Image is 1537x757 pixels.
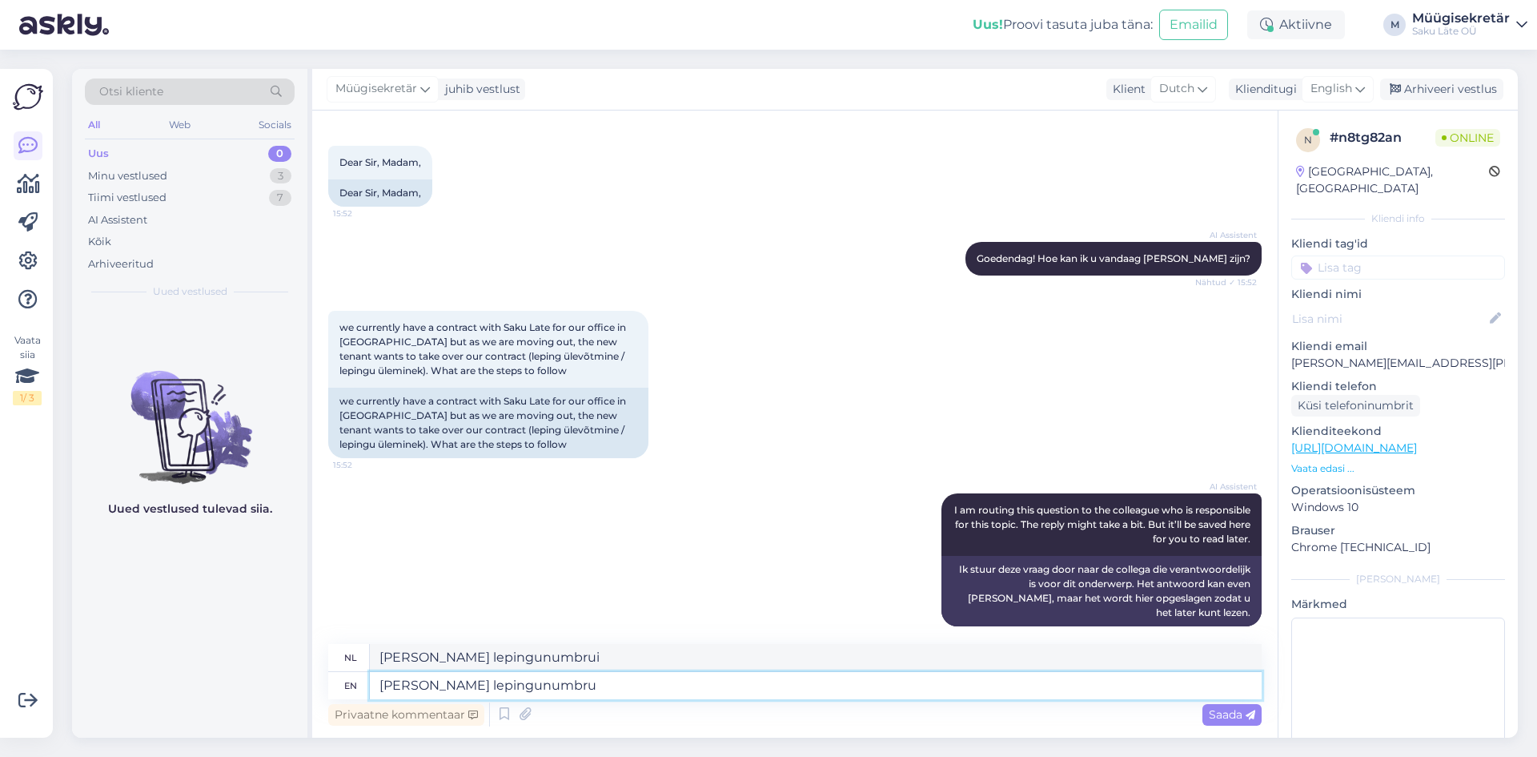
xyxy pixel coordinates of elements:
div: Müügisekretär [1412,12,1510,25]
span: 15:53 [1197,627,1257,639]
div: All [85,115,103,135]
div: Tiimi vestlused [88,190,167,206]
div: Saku Läte OÜ [1412,25,1510,38]
div: Vaata siia [13,333,42,405]
input: Lisa tag [1291,256,1505,280]
div: Dear Sir, Madam, [328,179,432,207]
p: Kliendi tag'id [1291,236,1505,252]
p: Kliendi telefon [1291,378,1505,395]
span: AI Assistent [1197,229,1257,241]
div: en [344,672,357,699]
div: 3 [270,168,291,184]
div: Küsi telefoninumbrit [1291,395,1420,417]
div: [PERSON_NAME] [1291,572,1505,586]
div: AI Assistent [88,212,147,228]
p: Kliendi nimi [1291,286,1505,303]
div: M [1383,14,1406,36]
p: Operatsioonisüsteem [1291,482,1505,499]
p: Windows 10 [1291,499,1505,516]
div: Socials [255,115,295,135]
span: 15:52 [333,207,393,219]
p: Brauser [1291,522,1505,539]
span: Goedendag! Hoe kan ik u vandaag [PERSON_NAME] zijn? [977,252,1250,264]
p: [PERSON_NAME][EMAIL_ADDRESS][PERSON_NAME][DOMAIN_NAME] [1291,355,1505,372]
span: English [1310,80,1352,98]
img: Askly Logo [13,82,43,112]
p: Märkmed [1291,596,1505,613]
a: MüügisekretärSaku Läte OÜ [1412,12,1527,38]
div: Web [166,115,194,135]
div: Aktiivne [1247,10,1345,39]
input: Lisa nimi [1292,310,1487,328]
span: we currently have a contract with Saku Late for our office in [GEOGRAPHIC_DATA] but as we are mov... [339,321,628,376]
textarea: [PERSON_NAME] lepingunumbru [370,672,1262,699]
span: I am routing this question to the colleague who is responsible for this topic. The reply might ta... [954,504,1253,545]
div: 0 [268,146,291,162]
div: Arhiveeri vestlus [1380,79,1503,100]
div: Klient [1106,81,1146,98]
div: 1 / 3 [13,391,42,405]
span: Online [1435,129,1500,147]
div: Klienditugi [1229,81,1297,98]
span: Otsi kliente [99,83,163,100]
div: we currently have a contract with Saku Late for our office in [GEOGRAPHIC_DATA] but as we are mov... [328,388,648,458]
span: Dear Sir, Madam, [339,156,421,168]
div: juhib vestlust [439,81,520,98]
b: Uus! [973,17,1003,32]
img: No chats [72,342,307,486]
div: Minu vestlused [88,168,167,184]
p: Kliendi email [1291,338,1505,355]
div: Kliendi info [1291,211,1505,226]
span: n [1304,134,1312,146]
span: Nähtud ✓ 15:52 [1195,276,1257,288]
div: Proovi tasuta juba täna: [973,15,1153,34]
div: Privaatne kommentaar [328,704,484,726]
p: Chrome [TECHNICAL_ID] [1291,539,1505,556]
span: AI Assistent [1197,481,1257,493]
a: [URL][DOMAIN_NAME] [1291,441,1417,455]
div: nl [344,644,357,671]
button: Emailid [1159,10,1228,40]
span: Saada [1209,707,1255,722]
textarea: [PERSON_NAME] lepingunumbrui [370,644,1262,671]
div: 7 [269,190,291,206]
div: # n8tg82an [1330,128,1435,147]
div: Kõik [88,234,111,250]
div: Arhiveeritud [88,256,154,272]
div: [GEOGRAPHIC_DATA], [GEOGRAPHIC_DATA] [1296,163,1489,197]
span: Uued vestlused [153,284,227,299]
span: 15:52 [333,459,393,471]
p: Klienditeekond [1291,423,1505,440]
p: Uued vestlused tulevad siia. [108,501,272,517]
span: Müügisekretär [335,80,417,98]
p: Vaata edasi ... [1291,461,1505,476]
span: Dutch [1159,80,1194,98]
div: Ik stuur deze vraag door naar de collega die verantwoordelijk is voor dit onderwerp. Het antwoord... [941,556,1262,626]
div: Uus [88,146,109,162]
